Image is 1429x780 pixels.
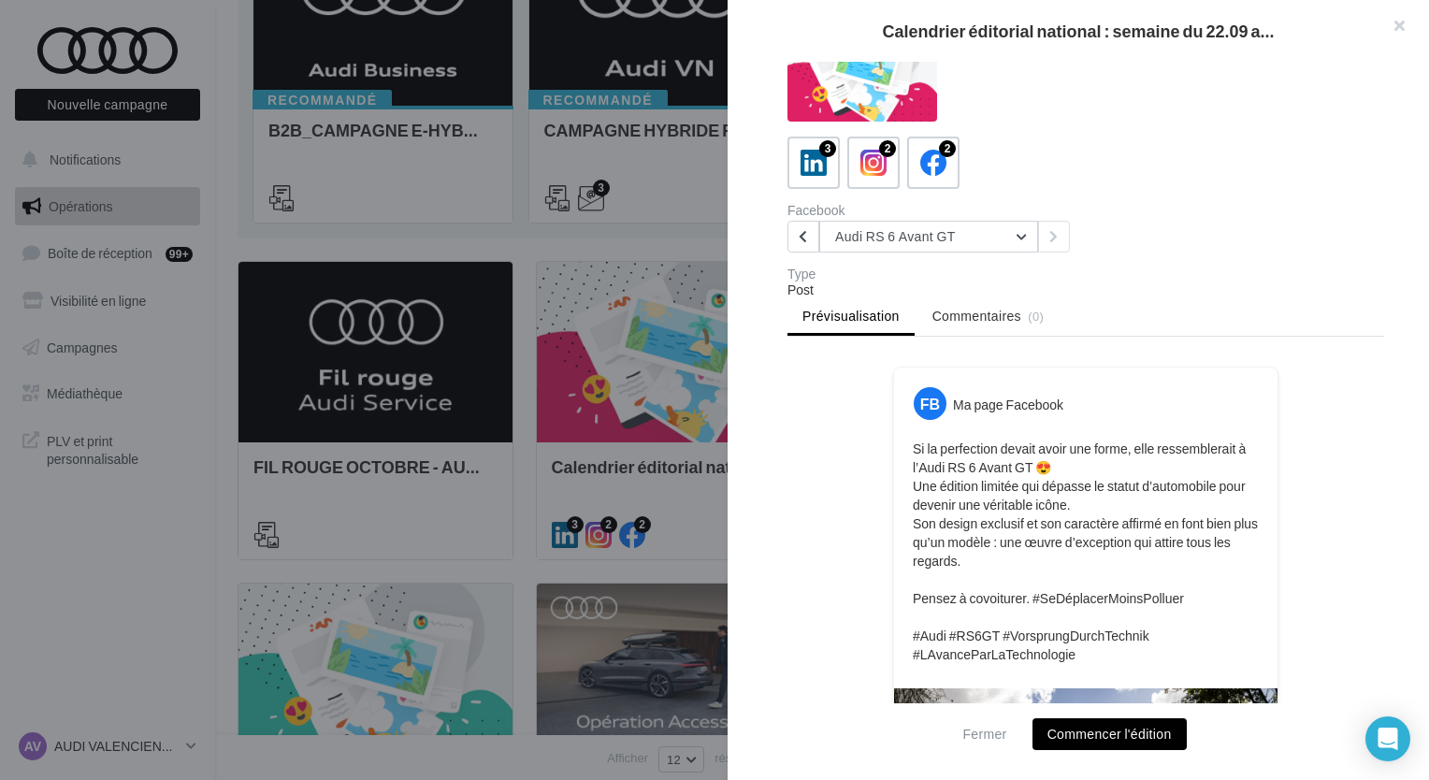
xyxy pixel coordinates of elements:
[787,204,1078,217] div: Facebook
[819,221,1038,253] button: Audi RS 6 Avant GT
[1028,309,1044,324] span: (0)
[787,267,1384,281] div: Type
[819,140,836,157] div: 3
[787,281,1384,299] div: Post
[1365,716,1410,761] div: Open Intercom Messenger
[879,140,896,157] div: 2
[914,387,946,420] div: FB
[955,723,1014,745] button: Fermer
[1032,718,1187,750] button: Commencer l'édition
[953,396,1063,414] div: Ma page Facebook
[882,22,1274,39] span: Calendrier éditorial national : semaine du 22.09 a...
[939,140,956,157] div: 2
[913,440,1259,664] p: Si la perfection devait avoir une forme, elle ressemblerait à l’Audi RS 6 Avant GT 😍 Une édition ...
[932,307,1021,325] span: Commentaires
